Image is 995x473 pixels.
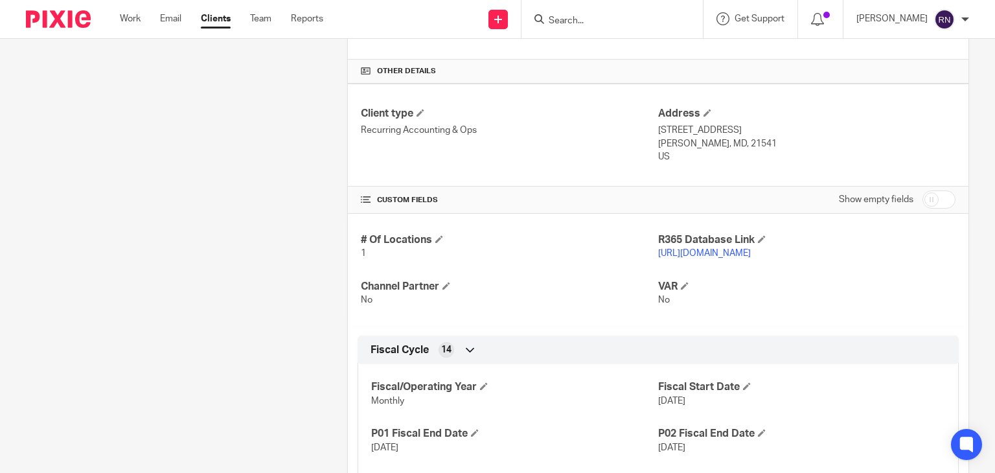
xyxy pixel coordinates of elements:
[361,249,366,258] span: 1
[934,9,955,30] img: svg%3E
[371,380,658,394] h4: Fiscal/Operating Year
[371,397,404,406] span: Monthly
[120,12,141,25] a: Work
[371,443,398,452] span: [DATE]
[658,295,670,305] span: No
[658,380,945,394] h4: Fiscal Start Date
[856,12,928,25] p: [PERSON_NAME]
[658,397,685,406] span: [DATE]
[658,107,955,121] h4: Address
[201,12,231,25] a: Clients
[839,193,913,206] label: Show empty fields
[361,295,372,305] span: No
[26,10,91,28] img: Pixie
[547,16,664,27] input: Search
[658,249,751,258] a: [URL][DOMAIN_NAME]
[377,66,436,76] span: Other details
[371,343,429,357] span: Fiscal Cycle
[371,427,658,441] h4: P01 Fiscal End Date
[361,233,658,247] h4: # Of Locations
[361,124,658,137] p: Recurring Accounting & Ops
[658,427,945,441] h4: P02 Fiscal End Date
[658,137,955,150] p: [PERSON_NAME], MD, 21541
[658,280,955,294] h4: VAR
[361,195,658,205] h4: CUSTOM FIELDS
[441,343,452,356] span: 14
[658,443,685,452] span: [DATE]
[361,107,658,121] h4: Client type
[291,12,323,25] a: Reports
[658,124,955,137] p: [STREET_ADDRESS]
[735,14,784,23] span: Get Support
[250,12,271,25] a: Team
[658,233,955,247] h4: R365 Database Link
[658,150,955,163] p: US
[160,12,181,25] a: Email
[361,280,658,294] h4: Channel Partner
